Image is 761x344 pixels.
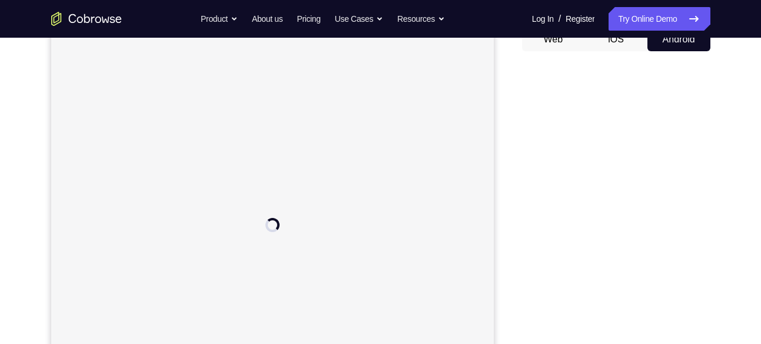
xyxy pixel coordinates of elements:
[201,7,238,31] button: Product
[335,7,383,31] button: Use Cases
[584,28,647,51] button: iOS
[522,28,585,51] button: Web
[252,7,283,31] a: About us
[566,7,594,31] a: Register
[647,28,710,51] button: Android
[397,7,445,31] button: Resources
[51,12,122,26] a: Go to the home page
[609,7,710,31] a: Try Online Demo
[532,7,554,31] a: Log In
[559,12,561,26] span: /
[297,7,320,31] a: Pricing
